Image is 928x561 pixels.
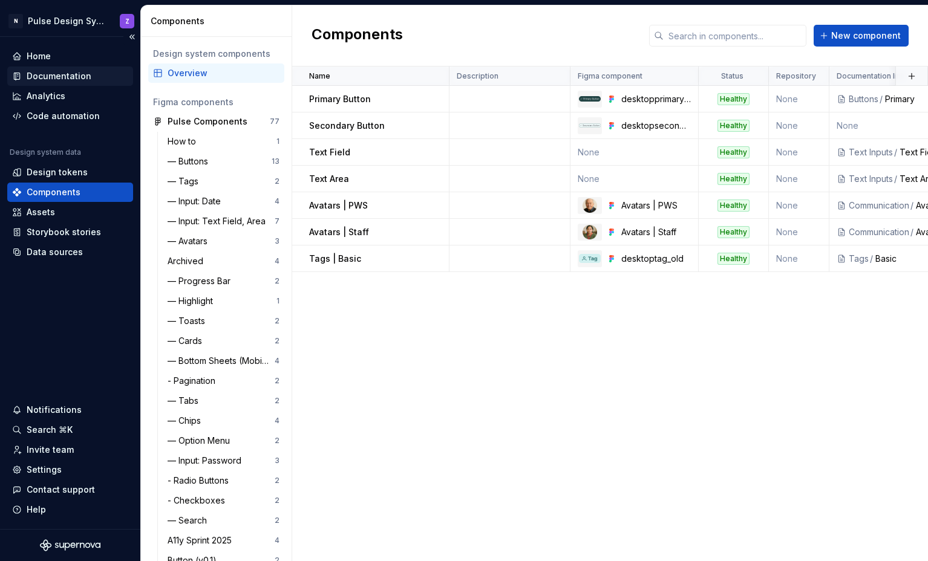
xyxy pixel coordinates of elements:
[717,146,750,158] div: Healthy
[275,236,279,246] div: 3
[168,255,208,267] div: Archived
[27,186,80,198] div: Components
[27,226,101,238] div: Storybook stories
[27,90,65,102] div: Analytics
[163,192,284,211] a: — Input: Date4
[125,16,129,26] div: Z
[27,424,73,436] div: Search ⌘K
[769,166,829,192] td: None
[275,196,279,206] div: 4
[309,93,371,105] p: Primary Button
[275,216,279,226] div: 7
[7,480,133,499] button: Contact support
[163,491,284,510] a: - Checkboxes2
[163,471,284,490] a: - Radio Buttons2
[123,28,140,45] button: Collapse sidebar
[163,331,284,351] a: — Cards2
[168,67,279,79] div: Overview
[168,235,212,247] div: — Avatars
[163,431,284,450] a: — Option Menu2
[769,112,829,139] td: None
[309,71,330,81] p: Name
[621,93,691,105] div: desktopprimarybutton_old
[312,25,403,47] h2: Components
[579,254,601,264] img: desktoptag_old
[621,253,691,265] div: desktoptag_old
[168,195,226,207] div: — Input: Date
[163,172,284,191] a: — Tags2
[275,376,279,386] div: 2
[275,476,279,485] div: 2
[275,516,279,525] div: 2
[275,276,279,286] div: 2
[893,146,900,158] div: /
[717,120,750,132] div: Healthy
[27,70,91,82] div: Documentation
[168,155,213,167] div: — Buttons
[163,371,284,391] a: - Pagination2
[163,291,284,311] a: — Highlight1
[309,120,385,132] p: Secondary Button
[275,536,279,545] div: 4
[814,25,909,47] button: New component
[621,226,691,238] div: Avatars | Staff
[717,226,750,238] div: Healthy
[909,199,916,212] div: /
[27,444,74,456] div: Invite team
[7,163,133,182] a: Design tokens
[769,219,829,245] td: None
[869,253,875,265] div: /
[8,14,23,28] div: N
[163,531,284,550] a: A11y Sprint 20254
[457,71,498,81] p: Description
[721,71,743,81] p: Status
[168,395,203,407] div: — Tabs
[579,123,601,128] img: desktopsecondarybutton_old
[7,86,133,106] a: Analytics
[579,96,601,101] img: desktopprimarybutton_old
[837,71,905,81] p: Documentation link
[717,253,750,265] div: Healthy
[717,199,750,212] div: Healthy
[27,484,95,496] div: Contact support
[831,30,901,42] span: New component
[148,63,284,83] a: Overview
[163,351,284,371] a: — Bottom Sheets (Mobile)4
[776,71,816,81] p: Repository
[893,173,900,185] div: /
[7,242,133,262] a: Data sources
[7,106,133,126] a: Code automation
[168,355,275,367] div: — Bottom Sheets (Mobile)
[168,475,234,487] div: - Radio Buttons
[168,215,270,227] div: — Input: Text Field, Area
[583,225,597,239] img: Avatars | Staff
[621,120,691,132] div: desktopsecondarybutton_old
[163,511,284,530] a: — Search2
[168,135,201,148] div: How to
[168,335,207,347] div: — Cards
[309,199,368,212] p: Avatars | PWS
[168,415,206,427] div: — Chips
[275,356,279,366] div: 4
[7,420,133,439] button: Search ⌘K
[275,336,279,346] div: 2
[27,246,83,258] div: Data sources
[168,514,212,527] div: — Search
[163,391,284,410] a: — Tabs2
[163,232,284,251] a: — Avatars3
[168,175,203,187] div: — Tags
[10,148,81,157] div: Design system data
[168,534,237,546] div: A11y Sprint 2025
[272,157,279,166] div: 13
[275,496,279,505] div: 2
[168,115,247,128] div: Pulse Components
[168,455,246,467] div: — Input: Password
[27,404,82,416] div: Notifications
[168,275,235,287] div: — Progress Bar
[163,132,284,151] a: How to1
[849,253,869,265] div: Tags
[275,316,279,326] div: 2
[7,222,133,242] a: Storybook stories
[28,15,105,27] div: Pulse Design System
[769,245,829,272] td: None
